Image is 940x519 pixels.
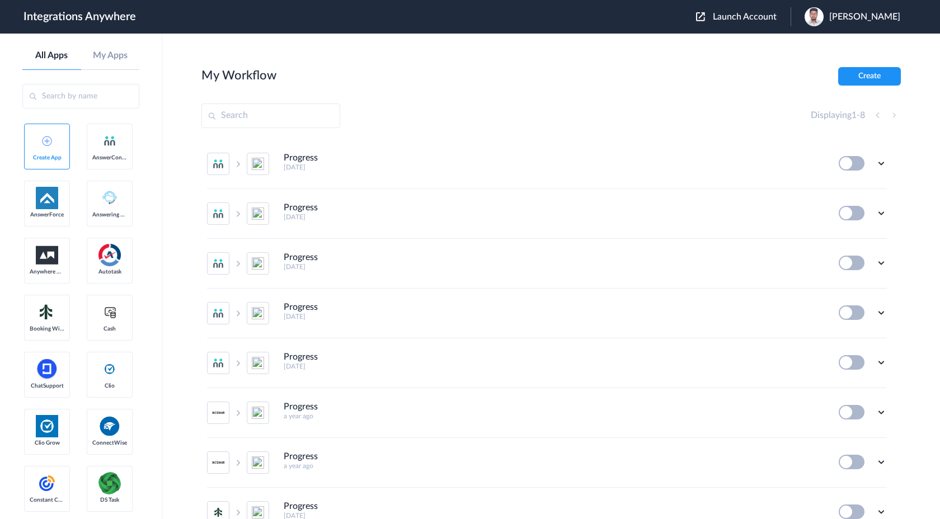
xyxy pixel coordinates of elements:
img: aww.png [36,246,58,265]
h5: a year ago [284,462,824,470]
h5: [DATE] [284,313,824,320]
span: Constant Contact [30,497,64,503]
span: AnswerForce [30,211,64,218]
span: Booking Widget [30,325,64,332]
img: launch-acct-icon.svg [696,12,705,21]
span: Cash [92,325,127,332]
h4: Progress [284,451,318,462]
img: Clio.jpg [36,415,58,437]
img: add-icon.svg [42,136,52,146]
h4: Progress [284,153,318,163]
h4: Progress [284,302,318,313]
h2: My Workflow [201,68,276,83]
span: Clio [92,383,127,389]
span: Anywhere Works [30,268,64,275]
span: 8 [860,111,865,120]
span: AnswerConnect [92,154,127,161]
span: Launch Account [713,12,777,21]
h1: Integrations Anywhere [23,10,136,23]
input: Search by name [22,84,139,108]
span: [PERSON_NAME] [829,12,900,22]
button: Create [838,67,901,86]
h4: Progress [284,252,318,263]
img: Answering_service.png [98,187,121,209]
h5: a year ago [284,412,824,420]
span: 1 [852,111,857,120]
img: answerconnect-logo.svg [103,134,116,148]
span: Create App [30,154,64,161]
img: Setmore_Logo.svg [36,302,58,322]
span: ChatSupport [30,383,64,389]
span: DS Task [92,497,127,503]
a: My Apps [81,50,140,61]
button: Launch Account [696,12,791,22]
h5: [DATE] [284,163,824,171]
img: cash-logo.svg [103,305,117,319]
h4: Progress [284,352,318,362]
h4: Progress [284,402,318,412]
img: clio-logo.svg [103,362,116,376]
span: Clio Grow [30,440,64,446]
span: ConnectWise [92,440,127,446]
img: chatsupport-icon.svg [36,358,58,380]
h5: [DATE] [284,213,824,221]
h4: Progress [284,501,318,512]
h5: [DATE] [284,263,824,271]
img: distributedSource.png [98,472,121,494]
img: connectwise.png [98,415,121,437]
span: Autotask [92,268,127,275]
img: autotask.png [98,244,121,266]
img: af-app-logo.svg [36,187,58,209]
span: Answering Service [92,211,127,218]
img: constant-contact.svg [36,472,58,494]
h5: [DATE] [284,362,824,370]
input: Search [201,103,340,128]
h4: Progress [284,202,318,213]
a: All Apps [22,50,81,61]
img: dennis.webp [805,7,824,26]
h4: Displaying - [811,110,865,121]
